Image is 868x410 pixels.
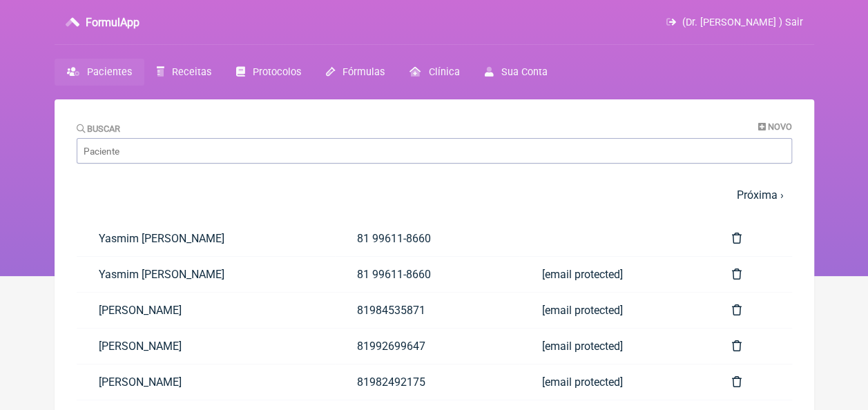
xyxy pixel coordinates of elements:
[77,329,335,364] a: [PERSON_NAME]
[144,59,224,86] a: Receitas
[343,66,385,78] span: Fórmulas
[77,364,335,400] a: [PERSON_NAME]
[77,180,792,210] nav: pager
[541,340,622,353] span: [email protected]
[682,17,803,28] span: (Dr. [PERSON_NAME] ) Sair
[335,221,520,256] a: 81 99611-8660
[77,257,335,292] a: Yasmim [PERSON_NAME]
[172,66,211,78] span: Receitas
[253,66,301,78] span: Protocolos
[428,66,459,78] span: Clínica
[501,66,548,78] span: Sua Conta
[768,121,792,132] span: Novo
[519,329,709,364] a: [email protected]
[77,221,335,256] a: Yasmim [PERSON_NAME]
[666,17,802,28] a: (Dr. [PERSON_NAME] ) Sair
[472,59,559,86] a: Sua Conta
[335,257,520,292] a: 81 99611-8660
[77,124,121,134] label: Buscar
[77,293,335,328] a: [PERSON_NAME]
[758,121,792,132] a: Novo
[519,364,709,400] a: [email protected]
[737,188,784,202] a: Próxima ›
[87,66,132,78] span: Pacientes
[335,329,520,364] a: 81992699647
[224,59,314,86] a: Protocolos
[541,268,622,281] span: [email protected]
[397,59,472,86] a: Clínica
[541,304,622,317] span: [email protected]
[335,293,520,328] a: 81984535871
[86,16,139,29] h3: FormulApp
[519,257,709,292] a: [email protected]
[77,138,792,164] input: Paciente
[519,293,709,328] a: [email protected]
[335,364,520,400] a: 81982492175
[541,375,622,389] span: [email protected]
[314,59,397,86] a: Fórmulas
[55,59,144,86] a: Pacientes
